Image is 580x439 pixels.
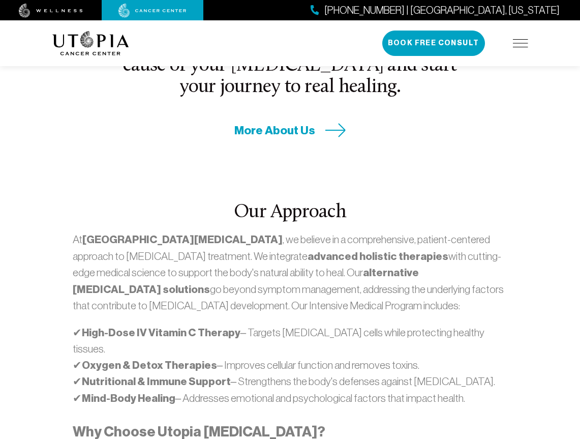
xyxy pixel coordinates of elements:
[118,4,187,18] img: cancer center
[73,202,508,223] h2: Our Approach
[308,250,448,263] strong: advanced holistic therapies
[234,123,346,138] a: More About Us
[73,266,419,296] strong: alternative [MEDICAL_DATA] solutions
[52,31,129,55] img: logo
[73,231,508,314] p: At , we believe in a comprehensive, patient-centered approach to [MEDICAL_DATA] treatment. We int...
[82,392,175,405] strong: Mind-Body Healing
[382,31,485,56] button: Book Free Consult
[82,375,231,388] strong: Nutritional & Immune Support
[82,233,283,246] strong: [GEOGRAPHIC_DATA][MEDICAL_DATA]
[82,359,217,372] strong: Oxygen & Detox Therapies
[311,3,560,18] a: [PHONE_NUMBER] | [GEOGRAPHIC_DATA], [US_STATE]
[324,3,560,18] span: [PHONE_NUMBER] | [GEOGRAPHIC_DATA], [US_STATE]
[73,325,508,407] p: ✔ – Targets [MEDICAL_DATA] cells while protecting healthy tissues. ✔ – Improves cellular function...
[82,326,240,339] strong: High-Dose IV Vitamin C Therapy
[19,4,83,18] img: wellness
[513,39,528,47] img: icon-hamburger
[234,123,315,138] span: More About Us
